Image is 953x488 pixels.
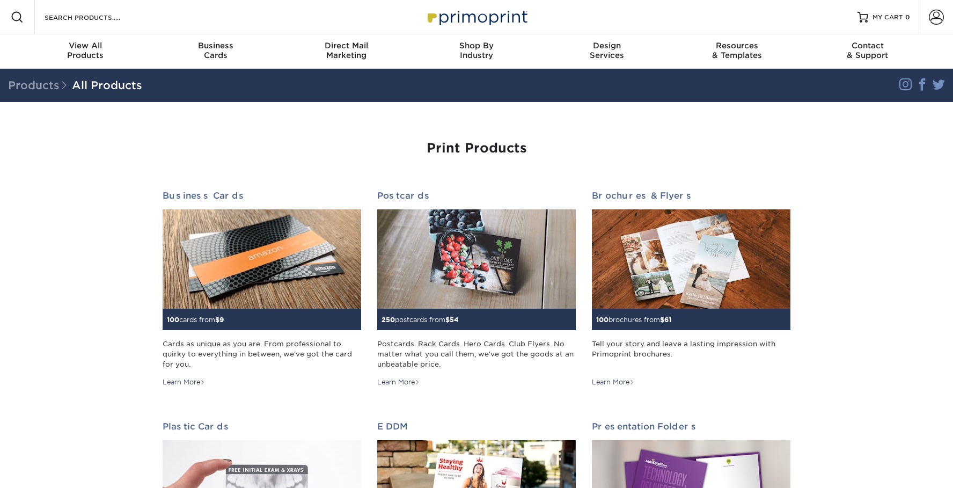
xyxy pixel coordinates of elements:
[541,41,672,50] span: Design
[281,41,412,50] span: Direct Mail
[412,34,542,69] a: Shop ByIndustry
[163,191,361,201] h2: Business Cards
[660,316,664,324] span: $
[382,316,395,324] span: 250
[596,316,609,324] span: 100
[412,41,542,50] span: Shop By
[377,191,576,387] a: Postcards 250postcards from$54 Postcards. Rack Cards. Hero Cards. Club Flyers. No matter what you...
[20,34,151,69] a: View AllProducts
[905,13,910,21] span: 0
[163,377,205,387] div: Learn More
[43,11,148,24] input: SEARCH PRODUCTS.....
[672,41,802,60] div: & Templates
[802,41,933,60] div: & Support
[163,141,790,156] h1: Print Products
[20,41,151,50] span: View All
[672,41,802,50] span: Resources
[450,316,459,324] span: 54
[596,316,671,324] small: brochures from
[215,316,219,324] span: $
[151,41,281,50] span: Business
[281,34,412,69] a: Direct MailMarketing
[377,339,576,370] div: Postcards. Rack Cards. Hero Cards. Club Flyers. No matter what you call them, we've got the goods...
[20,41,151,60] div: Products
[445,316,450,324] span: $
[541,34,672,69] a: DesignServices
[541,41,672,60] div: Services
[163,191,361,387] a: Business Cards 100cards from$9 Cards as unique as you are. From professional to quirky to everyth...
[592,421,790,432] h2: Presentation Folders
[423,5,530,28] img: Primoprint
[802,41,933,50] span: Contact
[219,316,224,324] span: 9
[163,209,361,309] img: Business Cards
[377,209,576,309] img: Postcards
[72,79,142,92] a: All Products
[167,316,179,324] span: 100
[281,41,412,60] div: Marketing
[672,34,802,69] a: Resources& Templates
[163,339,361,370] div: Cards as unique as you are. From professional to quirky to everything in between, we've got the c...
[377,421,576,432] h2: EDDM
[592,191,790,387] a: Brochures & Flyers 100brochures from$61 Tell your story and leave a lasting impression with Primo...
[8,79,72,92] span: Products
[151,41,281,60] div: Cards
[592,377,634,387] div: Learn More
[151,34,281,69] a: BusinessCards
[802,34,933,69] a: Contact& Support
[163,421,361,432] h2: Plastic Cards
[377,377,420,387] div: Learn More
[382,316,459,324] small: postcards from
[592,209,790,309] img: Brochures & Flyers
[664,316,671,324] span: 61
[412,41,542,60] div: Industry
[873,13,903,22] span: MY CART
[592,339,790,370] div: Tell your story and leave a lasting impression with Primoprint brochures.
[377,191,576,201] h2: Postcards
[592,191,790,201] h2: Brochures & Flyers
[167,316,224,324] small: cards from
